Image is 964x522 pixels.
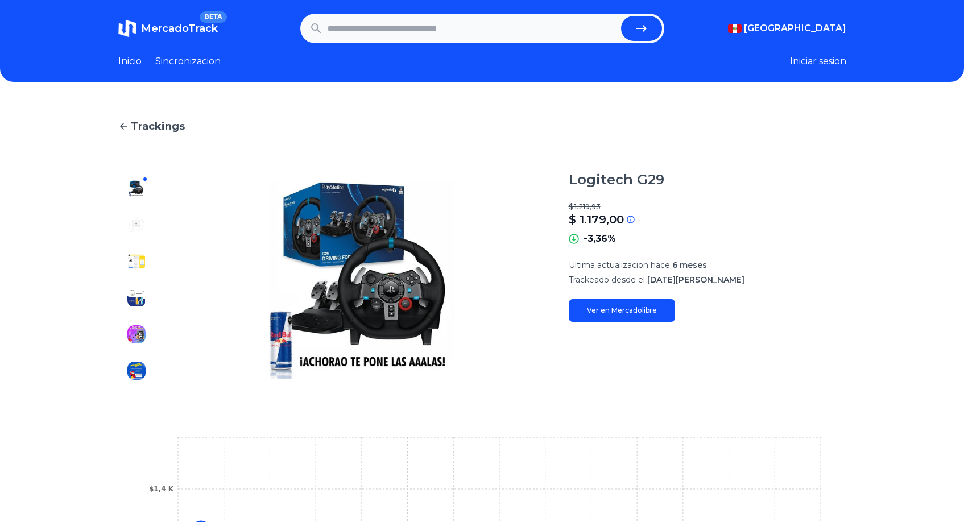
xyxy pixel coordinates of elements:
[118,55,142,68] a: Inicio
[569,275,645,285] span: Trackeado desde el
[744,22,846,35] span: [GEOGRAPHIC_DATA]
[177,171,546,389] img: Logitech G29
[127,289,146,307] img: Logitech G29
[728,24,742,33] img: Peru
[118,19,218,38] a: MercadoTrackBETA
[127,180,146,198] img: Logitech G29
[155,55,221,68] a: Sincronizacion
[672,260,707,270] span: 6 meses
[569,299,675,322] a: Ver en Mercadolibre
[118,19,136,38] img: MercadoTrack
[584,232,616,246] p: -3,36%
[148,485,173,493] tspan: $1,4 K
[200,11,226,23] span: BETA
[569,202,846,212] p: $ 1.219,93
[647,275,744,285] span: [DATE][PERSON_NAME]
[569,212,624,227] p: $ 1.179,00
[569,171,664,189] h1: Logitech G29
[131,118,185,134] span: Trackings
[127,252,146,271] img: Logitech G29
[790,55,846,68] button: Iniciar sesion
[127,325,146,343] img: Logitech G29
[127,216,146,234] img: Logitech G29
[141,22,218,35] span: MercadoTrack
[569,260,670,270] span: Ultima actualizacion hace
[728,22,846,35] button: [GEOGRAPHIC_DATA]
[118,118,846,134] a: Trackings
[127,362,146,380] img: Logitech G29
